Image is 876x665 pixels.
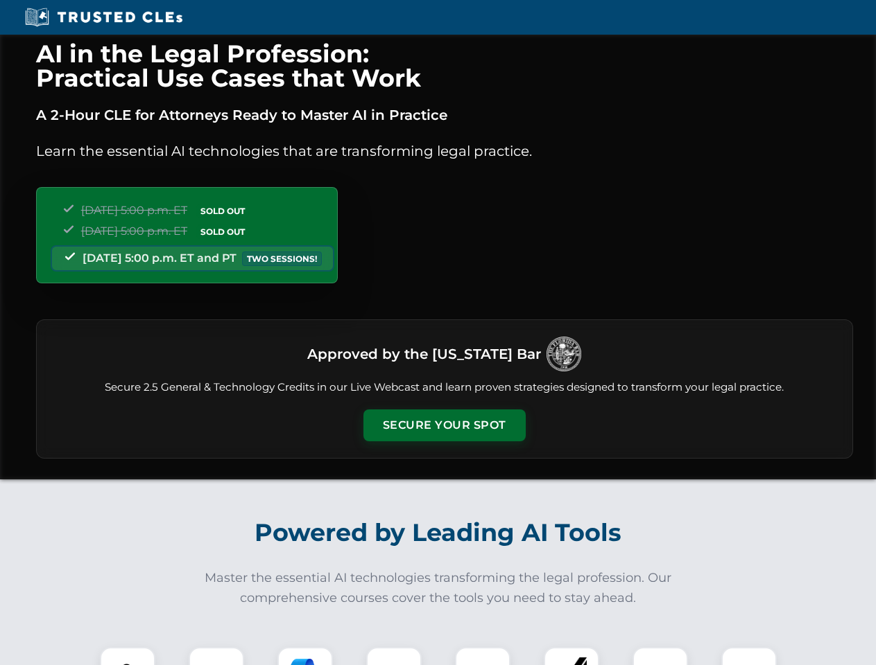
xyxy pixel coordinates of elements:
span: SOLD OUT [196,204,250,218]
span: [DATE] 5:00 p.m. ET [81,224,187,238]
p: A 2-Hour CLE for Attorneys Ready to Master AI in Practice [36,104,853,126]
p: Master the essential AI technologies transforming the legal profession. Our comprehensive courses... [196,568,681,608]
h2: Powered by Leading AI Tools [54,508,823,557]
h1: AI in the Legal Profession: Practical Use Cases that Work [36,42,853,90]
img: Trusted CLEs [21,7,187,28]
span: SOLD OUT [196,224,250,239]
button: Secure Your Spot [363,409,526,441]
span: [DATE] 5:00 p.m. ET [81,204,187,217]
img: Logo [547,337,581,371]
h3: Approved by the [US_STATE] Bar [307,342,541,366]
p: Learn the essential AI technologies that are transforming legal practice. [36,140,853,162]
p: Secure 2.5 General & Technology Credits in our Live Webcast and learn proven strategies designed ... [53,380,836,396]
